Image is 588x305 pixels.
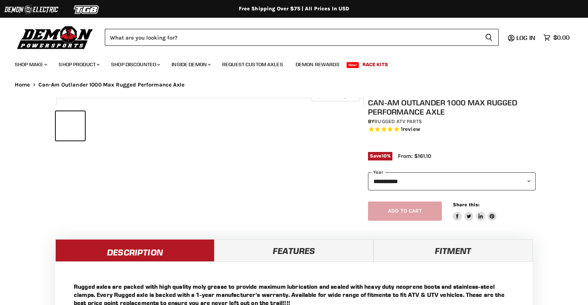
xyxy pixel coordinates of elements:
[357,57,393,72] a: Race Kits
[479,29,499,46] button: Search
[105,29,499,46] form: Product
[516,34,535,41] span: Log in
[119,111,148,140] button: Can-Am Outlander 1000 Max Rugged Performance Axle thumbnail
[59,3,114,17] img: TGB Logo 2
[347,62,359,68] span: New!
[368,118,536,126] div: by
[368,98,536,116] h1: Can-Am Outlander 1000 Max Rugged Performance Axle
[368,152,392,160] span: Save %
[368,126,536,133] span: Rated 5.0 out of 5 stars 1 reviews
[368,172,536,190] select: year
[553,34,570,41] span: $0.00
[106,57,165,72] a: Shop Discounted
[453,202,479,207] span: Share this:
[56,111,85,140] button: Can-Am Outlander 1000 Max Rugged Performance Axle thumbnail
[217,57,289,72] a: Request Custom Axles
[166,57,215,72] a: Inside Demon
[87,111,117,140] button: Can-Am Outlander 1000 Max Rugged Performance Axle thumbnail
[540,32,573,43] a: $0.00
[453,201,497,221] aside: Share this:
[374,239,533,261] a: Fitment
[9,57,52,72] a: Shop Make
[403,126,420,133] span: review
[55,239,214,261] a: Description
[290,57,345,72] a: Demon Rewards
[15,82,30,88] a: Home
[105,29,479,46] input: Search
[9,54,568,72] ul: Main menu
[398,153,431,159] span: From: $161.10
[374,118,422,125] a: Rugged ATV Parts
[315,93,356,99] span: Click to expand
[38,82,185,88] span: Can-Am Outlander 1000 Max Rugged Performance Axle
[513,34,540,41] a: Log in
[401,126,420,133] span: 1 reviews
[4,3,59,17] img: Demon Electric Logo 2
[382,153,387,159] span: 10
[214,239,374,261] a: Features
[53,57,104,72] a: Shop Product
[15,24,96,50] img: Demon Powersports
